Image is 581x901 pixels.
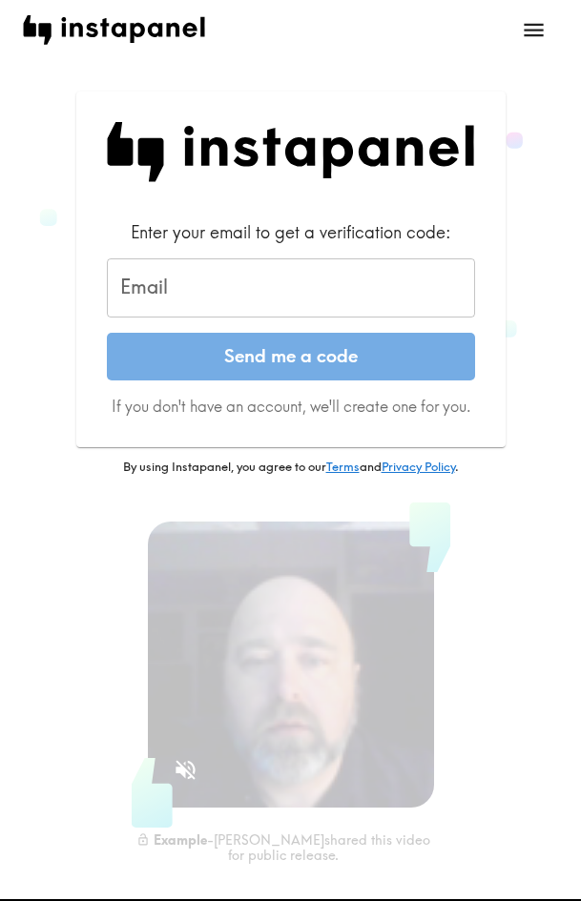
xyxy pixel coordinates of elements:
[326,459,360,474] a: Terms
[107,333,475,380] button: Send me a code
[107,220,475,244] div: Enter your email to get a verification code:
[154,830,207,848] b: Example
[76,459,506,476] p: By using Instapanel, you agree to our and .
[133,830,434,864] div: - [PERSON_NAME] shared this video for public release.
[107,122,475,182] img: Instapanel
[165,749,206,790] button: Sound is off
[509,6,558,54] button: open menu
[23,15,205,45] img: instapanel
[382,459,455,474] a: Privacy Policy
[107,396,475,417] p: If you don't have an account, we'll create one for you.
